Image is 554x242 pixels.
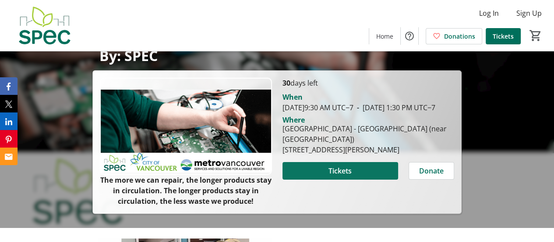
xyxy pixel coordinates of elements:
[282,92,303,102] div: When
[282,116,305,123] div: Where
[409,162,454,180] button: Donate
[353,103,435,112] span: [DATE] 1:30 PM UTC−7
[444,32,475,41] span: Donations
[493,32,514,41] span: Tickets
[479,8,499,18] span: Log In
[376,32,393,41] span: Home
[353,103,363,112] span: -
[509,6,549,20] button: Sign Up
[282,78,455,88] p: days left
[369,28,400,44] a: Home
[419,166,444,176] span: Donate
[528,28,543,43] button: Cart
[516,8,542,18] span: Sign Up
[328,166,352,176] span: Tickets
[426,28,482,44] a: Donations
[282,103,353,112] span: [DATE] 9:30 AM UTC−7
[282,78,290,88] span: 30
[100,78,272,175] img: Campaign CTA Media Photo
[5,4,83,47] img: SPEC's Logo
[486,28,521,44] a: Tickets
[99,48,455,63] p: By: SPEC
[282,123,455,144] div: [GEOGRAPHIC_DATA] - [GEOGRAPHIC_DATA] (near [GEOGRAPHIC_DATA])
[472,6,506,20] button: Log In
[282,144,455,155] div: [STREET_ADDRESS][PERSON_NAME]
[401,27,418,45] button: Help
[100,175,272,206] strong: The more we can repair, the longer products stay in circulation. The longer products stay in circ...
[282,162,399,180] button: Tickets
